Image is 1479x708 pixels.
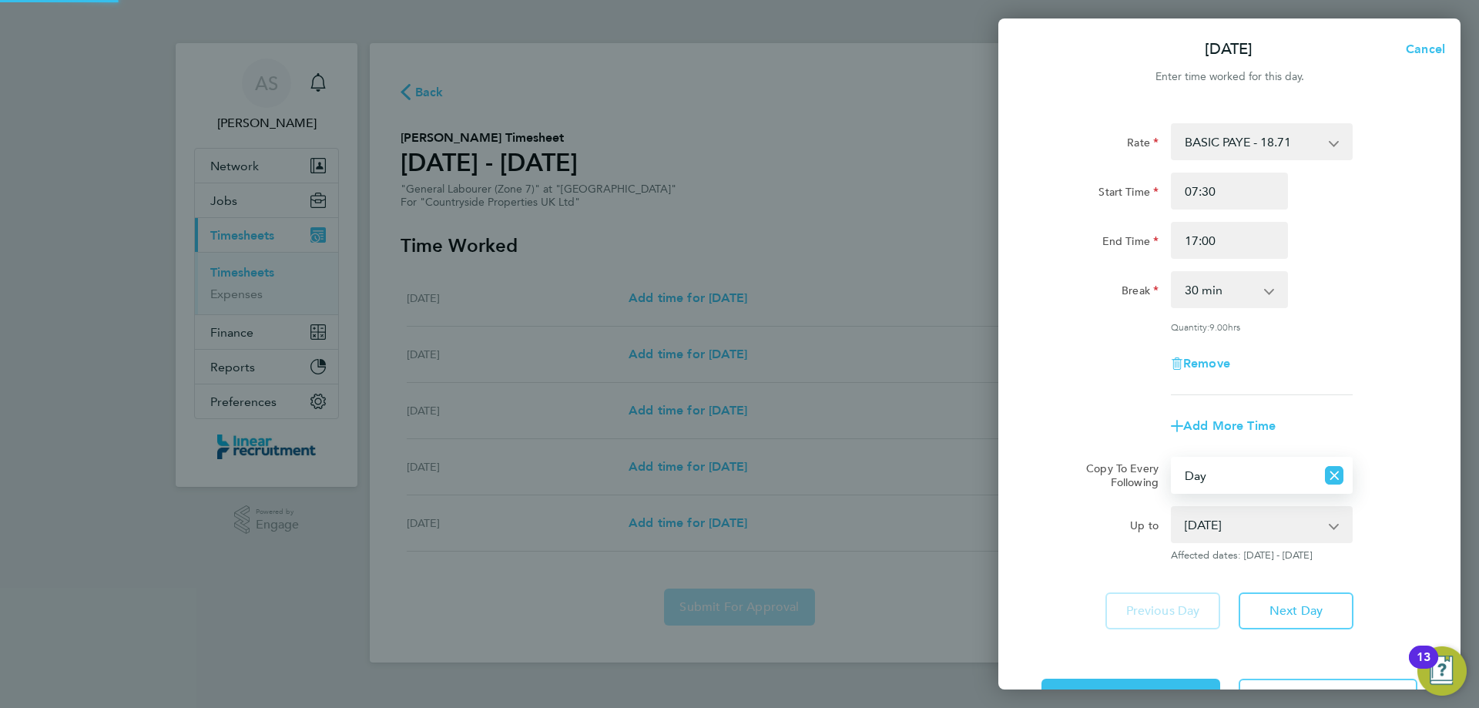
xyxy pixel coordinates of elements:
label: Copy To Every Following [1074,461,1159,489]
span: Cancel [1401,42,1445,56]
button: Remove [1171,357,1230,370]
label: Rate [1127,136,1159,154]
span: Next Day [1269,603,1323,619]
input: E.g. 18:00 [1171,222,1288,259]
div: Quantity: hrs [1171,320,1353,333]
label: Break [1122,284,1159,302]
button: Cancel [1381,34,1461,65]
span: Add More Time [1183,418,1276,433]
span: 9.00 [1209,320,1228,333]
label: End Time [1102,234,1159,253]
button: Open Resource Center, 13 new notifications [1417,646,1467,696]
label: Start Time [1098,185,1159,203]
button: Reset selection [1325,458,1343,492]
input: E.g. 08:00 [1171,173,1288,210]
label: Up to [1130,518,1159,537]
span: Remove [1183,356,1230,371]
div: 13 [1417,657,1430,677]
button: Add More Time [1171,420,1276,432]
span: Affected dates: [DATE] - [DATE] [1171,549,1353,562]
p: [DATE] [1205,39,1253,60]
div: Enter time worked for this day. [998,68,1461,86]
button: Next Day [1239,592,1353,629]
